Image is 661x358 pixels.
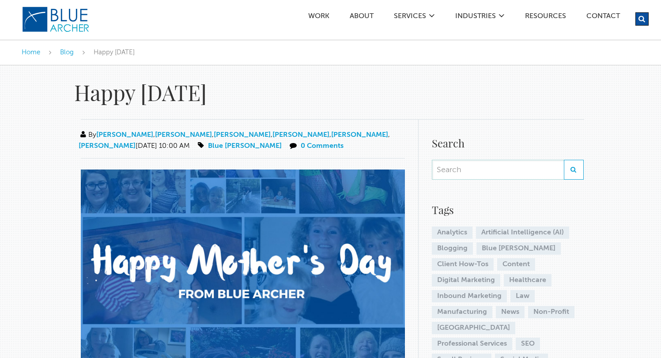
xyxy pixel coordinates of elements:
[308,13,330,22] a: Work
[155,132,212,139] a: [PERSON_NAME]
[301,143,344,150] a: 0 Comments
[476,226,569,239] a: Artificial Intelligence (AI)
[331,132,388,139] a: [PERSON_NAME]
[432,274,500,286] a: Digital Marketing
[79,132,390,150] span: By , , , , , [DATE] 10:00 AM
[94,49,135,56] span: Happy [DATE]
[432,290,507,302] a: Inbound Marketing
[432,242,473,255] a: Blogging
[432,322,515,334] a: [GEOGRAPHIC_DATA]
[349,13,374,22] a: ABOUT
[432,226,472,239] a: Analytics
[432,338,512,350] a: Professional Services
[272,132,329,139] a: [PERSON_NAME]
[432,160,564,180] input: Search
[79,143,136,150] a: [PERSON_NAME]
[393,13,427,22] a: SERVICES
[496,306,525,318] a: News
[432,202,584,218] h4: Tags
[516,338,540,350] a: SEO
[497,258,535,271] a: Content
[525,13,567,22] a: Resources
[22,6,90,33] img: Blue Archer Logo
[432,135,584,151] h4: Search
[208,143,282,150] a: Blue [PERSON_NAME]
[586,13,620,22] a: Contact
[476,242,561,255] a: Blue [PERSON_NAME]
[504,274,551,286] a: Healthcare
[455,13,496,22] a: Industries
[74,79,480,106] h1: Happy [DATE]
[214,132,271,139] a: [PERSON_NAME]
[96,132,153,139] a: [PERSON_NAME]
[528,306,574,318] a: Non-Profit
[432,306,492,318] a: Manufacturing
[22,49,40,56] a: Home
[432,258,494,271] a: Client How-Tos
[510,290,535,302] a: Law
[60,49,74,56] a: Blog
